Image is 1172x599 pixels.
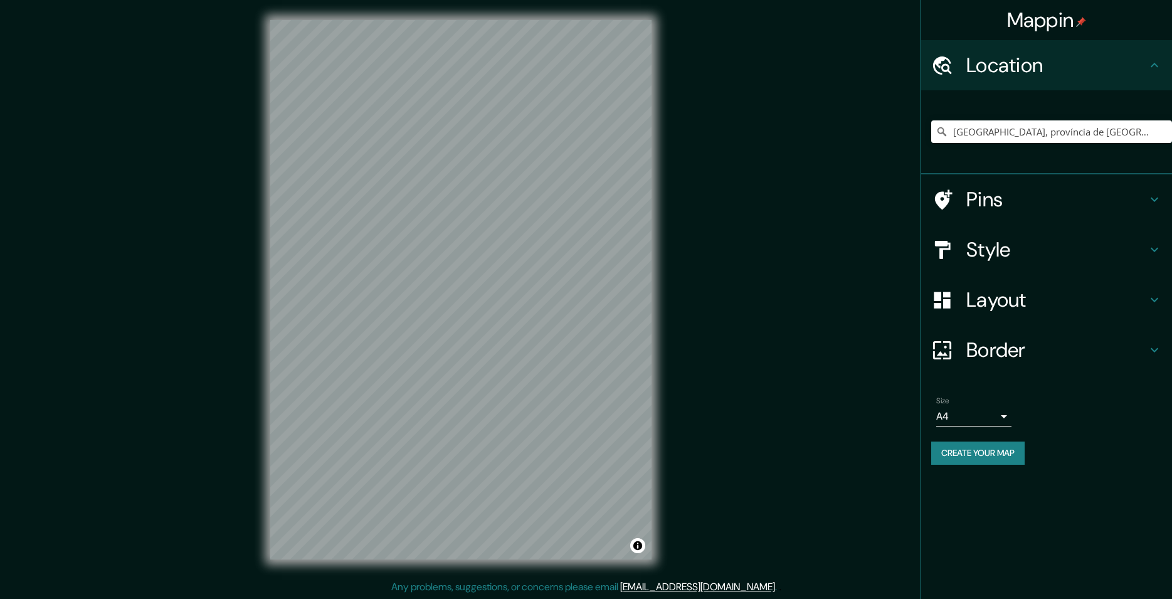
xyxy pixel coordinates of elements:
[931,442,1025,465] button: Create your map
[1060,550,1158,585] iframe: Help widget launcher
[777,580,779,595] div: .
[936,406,1011,427] div: A4
[936,396,949,406] label: Size
[931,120,1172,143] input: Pick your city or area
[966,187,1147,212] h4: Pins
[966,287,1147,312] h4: Layout
[966,337,1147,363] h4: Border
[1076,17,1086,27] img: pin-icon.png
[1007,8,1087,33] h4: Mappin
[620,580,775,593] a: [EMAIL_ADDRESS][DOMAIN_NAME]
[779,580,781,595] div: .
[391,580,777,595] p: Any problems, suggestions, or concerns please email .
[921,325,1172,375] div: Border
[921,225,1172,275] div: Style
[966,237,1147,262] h4: Style
[630,538,645,553] button: Toggle attribution
[966,53,1147,78] h4: Location
[921,174,1172,225] div: Pins
[921,40,1172,90] div: Location
[270,20,652,559] canvas: Map
[921,275,1172,325] div: Layout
